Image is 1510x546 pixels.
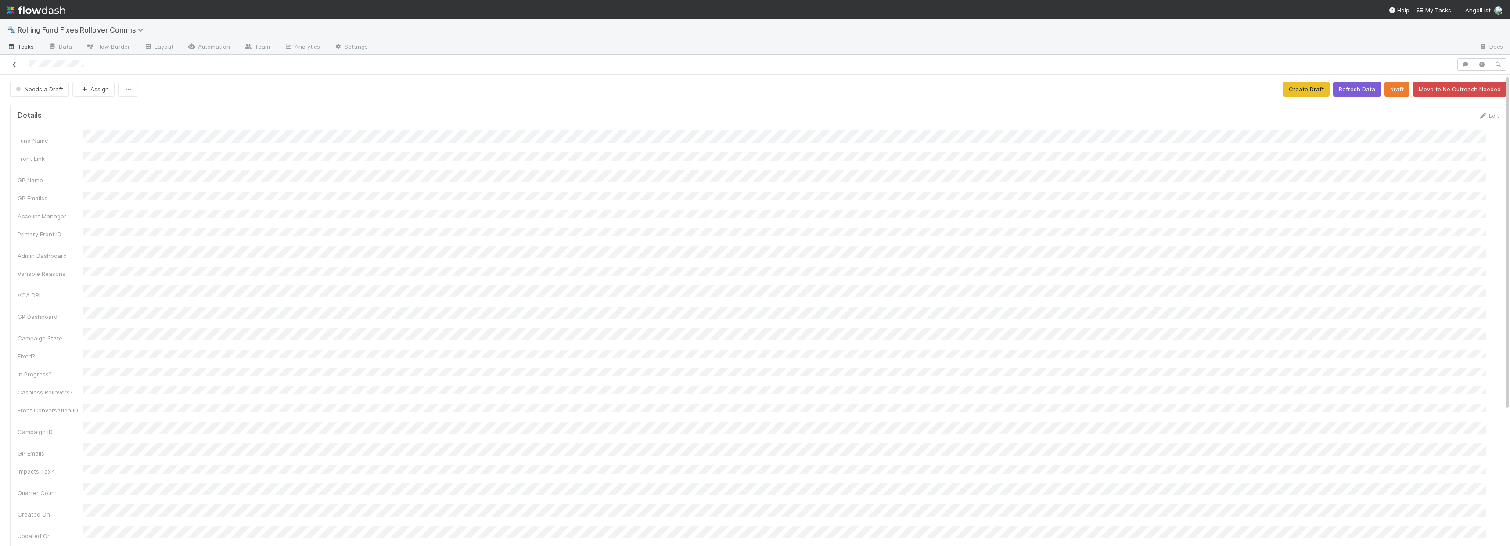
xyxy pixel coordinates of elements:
div: Campaign State [18,334,83,343]
div: Variable Reasons [18,269,83,278]
div: Campaign ID [18,427,83,436]
span: Tasks [7,42,34,51]
div: Account Manager [18,212,83,221]
button: Move to No Outreach Needed [1413,82,1506,97]
div: Fixed? [18,352,83,361]
a: Team [237,40,277,54]
img: avatar_e8864cf0-19e8-4fe1-83d1-96e6bcd27180.png [1494,6,1503,15]
a: Flow Builder [79,40,137,54]
div: VCA DRI [18,291,83,300]
div: Fund Name [18,136,83,145]
button: Needs a Draft [10,82,69,97]
span: My Tasks [1417,7,1451,14]
button: Create Draft [1283,82,1330,97]
a: Data [41,40,79,54]
span: Rolling Fund Fixes Rollover Comms [18,25,148,34]
a: Layout [137,40,180,54]
div: Updated On [18,532,83,540]
div: GP Name [18,176,83,184]
div: Quarter Count [18,488,83,497]
a: Docs [1472,40,1510,54]
div: GP Emailss [18,194,83,202]
img: logo-inverted-e16ddd16eac7371096b0.svg [7,3,65,18]
span: AngelList [1465,7,1491,14]
div: Cashless Rollovers? [18,388,83,397]
span: Needs a Draft [14,86,63,93]
a: Edit [1478,112,1499,119]
button: Assign [72,82,115,97]
div: Front Conversation ID [18,406,83,415]
div: Help [1388,6,1409,14]
a: Analytics [277,40,327,54]
a: My Tasks [1417,6,1451,14]
span: Flow Builder [86,42,130,51]
div: In Progress? [18,370,83,379]
div: Impacts Tax? [18,467,83,476]
div: Front Link [18,154,83,163]
h5: Details [18,111,42,120]
div: Primary Front ID [18,230,83,239]
button: draft [1384,82,1409,97]
a: Settings [327,40,375,54]
div: GP Dashboard [18,312,83,321]
span: 🔩 [7,26,16,33]
div: GP Emails [18,449,83,458]
div: Created On [18,510,83,519]
div: Admin Dashboard [18,251,83,260]
a: Automation [180,40,237,54]
button: Refresh Data [1333,82,1381,97]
